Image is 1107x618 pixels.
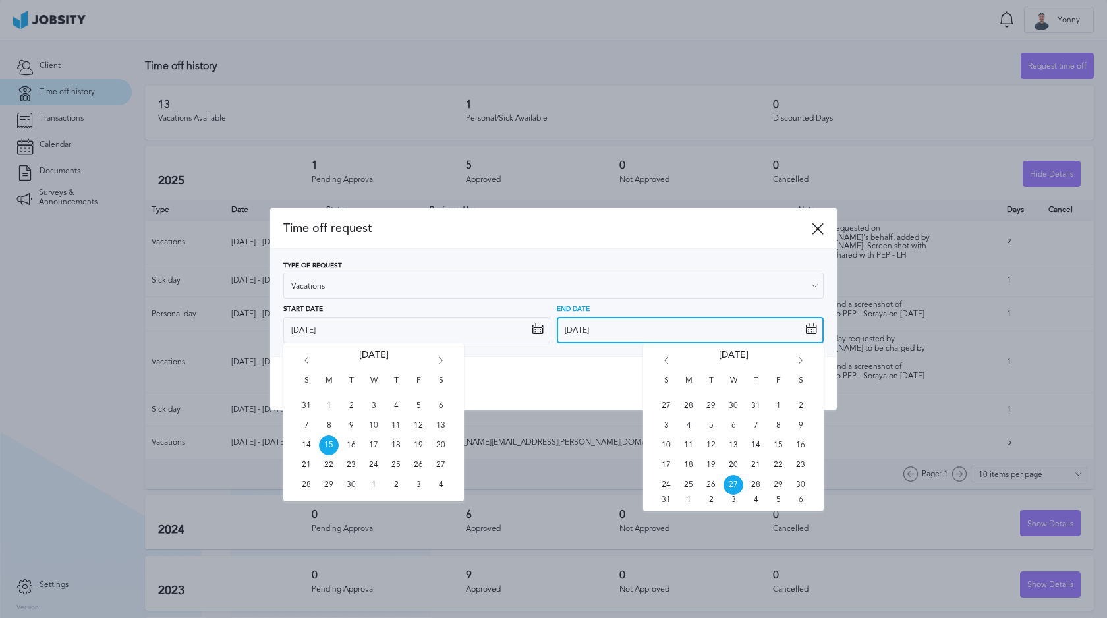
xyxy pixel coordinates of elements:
span: Sun Sep 07 2025 [297,416,316,435]
span: Fri Sep 12 2025 [409,416,428,435]
span: Mon Jul 28 2025 [679,396,698,416]
span: Fri Aug 22 2025 [768,455,788,475]
i: Go back 1 month [660,357,672,369]
span: Mon Sep 15 2025 [319,435,339,455]
span: Thu Aug 28 2025 [746,475,766,495]
span: T [746,376,766,396]
span: Sat Aug 16 2025 [791,435,810,455]
span: Thu Aug 14 2025 [746,435,766,455]
span: F [409,376,428,396]
span: Sat Aug 09 2025 [791,416,810,435]
span: Tue Aug 05 2025 [701,416,721,435]
span: Wed Aug 27 2025 [724,475,743,495]
span: Fri Aug 29 2025 [768,475,788,495]
span: Sat Sep 06 2025 [431,396,451,416]
span: Mon Aug 11 2025 [679,435,698,455]
span: Tue Jul 29 2025 [701,396,721,416]
span: Sat Sep 27 2025 [431,455,451,475]
span: S [791,376,810,396]
span: Fri Sep 05 2025 [768,495,788,505]
span: [DATE] [719,350,749,376]
span: Wed Sep 03 2025 [724,495,743,505]
span: Wed Sep 24 2025 [364,455,383,475]
span: Thu Aug 21 2025 [746,455,766,475]
span: Fri Sep 19 2025 [409,435,428,455]
i: Go forward 1 month [795,357,807,369]
span: Mon Aug 04 2025 [679,416,698,435]
span: Sun Jul 27 2025 [656,396,676,416]
span: Thu Sep 25 2025 [386,455,406,475]
span: Mon Sep 29 2025 [319,475,339,495]
span: Start Date [283,306,323,314]
span: S [656,376,676,396]
span: Wed Sep 10 2025 [364,416,383,435]
span: T [701,376,721,396]
span: Fri Sep 26 2025 [409,455,428,475]
span: Tue Sep 23 2025 [341,455,361,475]
span: Thu Sep 11 2025 [386,416,406,435]
span: Fri Aug 15 2025 [768,435,788,455]
span: Mon Aug 18 2025 [679,455,698,475]
i: Go back 1 month [300,357,312,369]
span: Sun Sep 14 2025 [297,435,316,455]
i: Go forward 1 month [435,357,447,369]
span: Sun Aug 10 2025 [656,435,676,455]
span: Sun Aug 31 2025 [297,396,316,416]
span: T [341,376,361,396]
span: Tue Sep 02 2025 [701,495,721,505]
span: Sat Oct 04 2025 [431,475,451,495]
span: F [768,376,788,396]
span: Thu Sep 04 2025 [746,495,766,505]
span: Wed Aug 13 2025 [724,435,743,455]
span: [DATE] [359,350,389,376]
span: Mon Sep 01 2025 [319,396,339,416]
span: Sun Sep 28 2025 [297,475,316,495]
span: M [319,376,339,396]
span: Tue Sep 09 2025 [341,416,361,435]
span: Tue Aug 26 2025 [701,475,721,495]
span: Sun Aug 03 2025 [656,416,676,435]
span: Tue Aug 19 2025 [701,455,721,475]
span: Type of Request [283,262,342,270]
span: Sun Aug 31 2025 [656,495,676,505]
span: Sun Sep 21 2025 [297,455,316,475]
span: Wed Sep 17 2025 [364,435,383,455]
span: T [386,376,406,396]
span: W [724,376,743,396]
span: Tue Sep 02 2025 [341,396,361,416]
span: Sat Aug 02 2025 [791,396,810,416]
span: W [364,376,383,396]
span: Tue Sep 30 2025 [341,475,361,495]
span: Fri Aug 08 2025 [768,416,788,435]
span: Wed Jul 30 2025 [724,396,743,416]
span: End Date [557,306,590,314]
span: Mon Sep 08 2025 [319,416,339,435]
span: Thu Sep 04 2025 [386,396,406,416]
span: Time off request [283,221,812,235]
span: M [679,376,698,396]
span: Sat Sep 20 2025 [431,435,451,455]
span: Tue Sep 16 2025 [341,435,361,455]
span: Tue Aug 12 2025 [701,435,721,455]
span: Fri Aug 01 2025 [768,396,788,416]
span: S [297,376,316,396]
span: Wed Aug 06 2025 [724,416,743,435]
span: Wed Aug 20 2025 [724,455,743,475]
span: Mon Sep 22 2025 [319,455,339,475]
span: Sat Aug 23 2025 [791,455,810,475]
span: Mon Sep 01 2025 [679,495,698,505]
span: Thu Jul 31 2025 [746,396,766,416]
span: Thu Sep 18 2025 [386,435,406,455]
span: Thu Oct 02 2025 [386,475,406,495]
span: Fri Sep 05 2025 [409,396,428,416]
span: Thu Aug 07 2025 [746,416,766,435]
span: Mon Aug 25 2025 [679,475,698,495]
span: Sun Aug 24 2025 [656,475,676,495]
span: Wed Sep 03 2025 [364,396,383,416]
span: Sat Sep 06 2025 [791,495,810,505]
span: Wed Oct 01 2025 [364,475,383,495]
span: Sun Aug 17 2025 [656,455,676,475]
span: Fri Oct 03 2025 [409,475,428,495]
span: Sat Aug 30 2025 [791,475,810,495]
span: Sat Sep 13 2025 [431,416,451,435]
